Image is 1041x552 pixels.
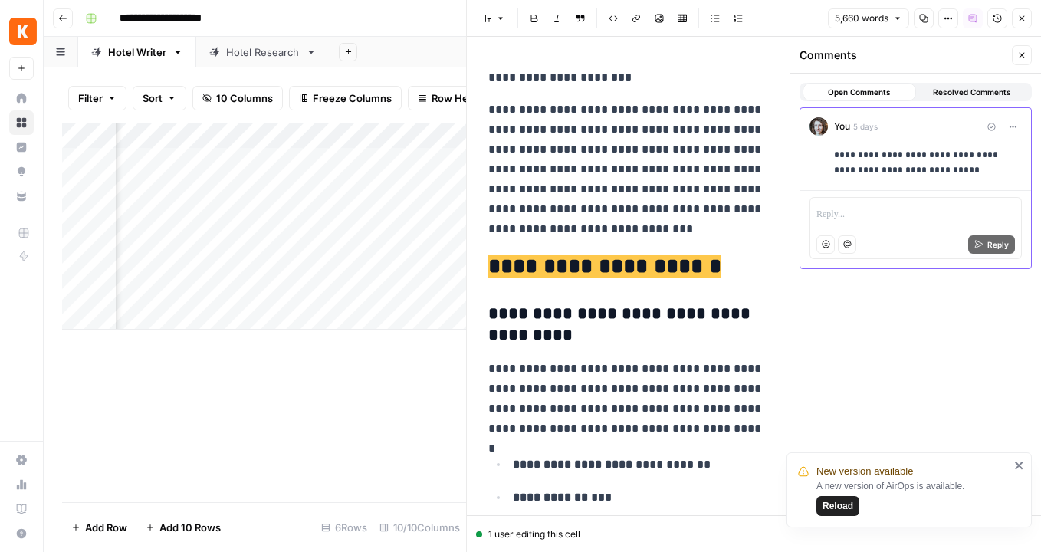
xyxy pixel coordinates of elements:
[226,44,300,60] div: Hotel Research
[9,135,34,159] a: Insights
[9,497,34,521] a: Learning Hub
[9,521,34,546] button: Help + Support
[853,120,878,133] span: 5 days
[289,86,402,110] button: Freeze Columns
[9,18,37,45] img: Kayak Logo
[9,448,34,472] a: Settings
[828,8,909,28] button: 5,660 words
[9,12,34,51] button: Workspace: Kayak
[108,44,166,60] div: Hotel Writer
[9,184,34,209] a: Your Data
[68,86,126,110] button: Filter
[192,86,283,110] button: 10 Columns
[85,520,127,535] span: Add Row
[315,515,373,540] div: 6 Rows
[916,83,1030,101] button: Resolved Comments
[1014,459,1025,472] button: close
[216,90,273,106] span: 10 Columns
[834,117,1022,136] div: You
[816,496,859,516] button: Reload
[800,48,1007,63] div: Comments
[9,110,34,135] a: Browse
[9,159,34,184] a: Opportunities
[476,527,1032,541] div: 1 user editing this cell
[816,479,1010,516] div: A new version of AirOps is available.
[62,515,136,540] button: Add Row
[313,90,392,106] span: Freeze Columns
[136,515,230,540] button: Add 10 Rows
[9,472,34,497] a: Usage
[987,238,1009,251] span: Reply
[408,86,497,110] button: Row Height
[196,37,330,67] a: Hotel Research
[968,235,1015,254] button: Reply
[816,464,913,479] span: New version available
[835,11,888,25] span: 5,660 words
[78,37,196,67] a: Hotel Writer
[373,515,466,540] div: 10/10 Columns
[143,90,163,106] span: Sort
[432,90,487,106] span: Row Height
[9,86,34,110] a: Home
[828,86,891,98] span: Open Comments
[933,86,1011,98] span: Resolved Comments
[159,520,221,535] span: Add 10 Rows
[78,90,103,106] span: Filter
[809,117,828,136] img: rz7p8tmnmqi1pt4pno23fskyt2v8
[823,499,853,513] span: Reload
[133,86,186,110] button: Sort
